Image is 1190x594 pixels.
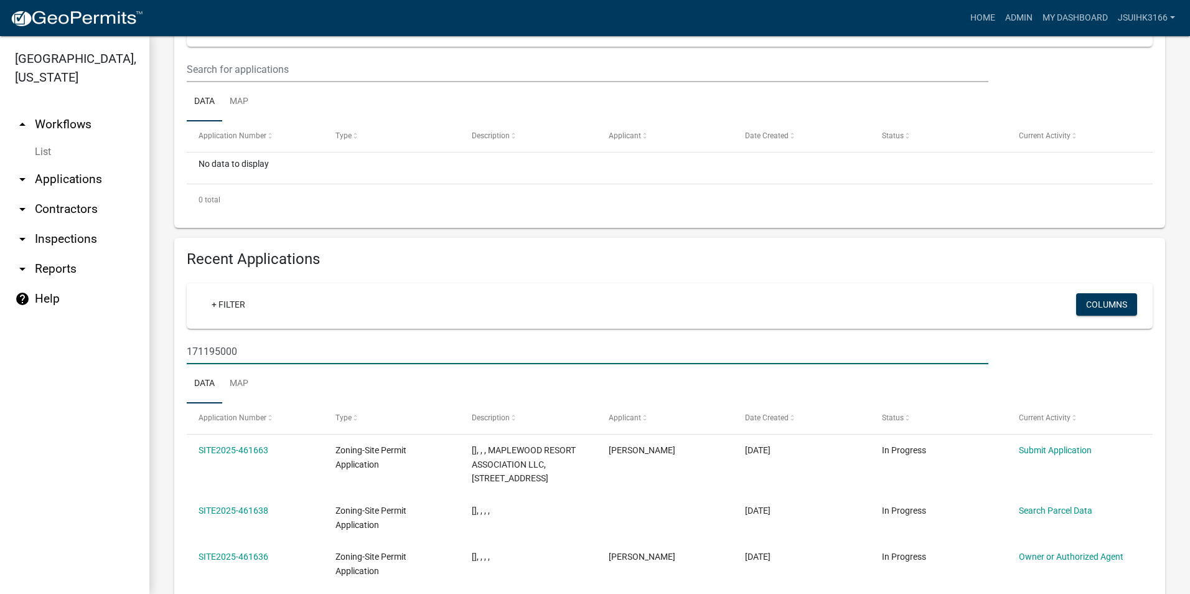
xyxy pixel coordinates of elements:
span: Applicant [609,131,641,140]
datatable-header-cell: Application Number [187,121,324,151]
span: Status [882,131,904,140]
datatable-header-cell: Application Number [187,403,324,433]
div: 0 total [187,184,1153,215]
span: Melissa [609,552,675,562]
span: Zoning-Site Permit Application [335,552,406,576]
a: Submit Application [1019,445,1092,455]
a: SITE2025-461638 [199,506,268,516]
span: Application Number [199,131,266,140]
span: In Progress [882,506,926,516]
span: Zoning-Site Permit Application [335,506,406,530]
span: Zoning-Site Permit Application [335,445,406,469]
datatable-header-cell: Applicant [597,403,734,433]
datatable-header-cell: Type [324,121,461,151]
button: Columns [1076,293,1137,316]
span: Type [335,413,352,422]
a: SITE2025-461636 [199,552,268,562]
span: In Progress [882,552,926,562]
span: Date Created [745,131,789,140]
i: arrow_drop_down [15,172,30,187]
a: Admin [1000,6,1038,30]
i: arrow_drop_down [15,232,30,247]
span: [], , , MAPLEWOOD RESORT ASSOCIATION LLC, 29773 CHA CHEE A BEACH RD [472,445,576,484]
datatable-header-cell: Type [324,403,461,433]
a: Map [222,82,256,122]
a: Jsuihk3166 [1113,6,1180,30]
a: Data [187,82,222,122]
h4: Recent Applications [187,250,1153,268]
datatable-header-cell: Current Activity [1006,121,1143,151]
datatable-header-cell: Description [460,403,597,433]
span: Description [472,131,510,140]
datatable-header-cell: Description [460,121,597,151]
span: 08/09/2025 [745,552,771,562]
span: Current Activity [1019,131,1071,140]
i: help [15,291,30,306]
span: [], , , , [472,552,490,562]
input: Search for applications [187,57,988,82]
i: arrow_drop_up [15,117,30,132]
span: Application Number [199,413,266,422]
span: In Progress [882,445,926,455]
datatable-header-cell: Status [870,403,1007,433]
a: SITE2025-461663 [199,445,268,455]
span: [], , , , [472,506,490,516]
span: Type [335,131,352,140]
span: Description [472,413,510,422]
span: Status [882,413,904,422]
datatable-header-cell: Date Created [733,121,870,151]
i: arrow_drop_down [15,202,30,217]
a: + Filter [202,293,255,316]
a: Owner or Authorized Agent [1019,552,1123,562]
a: Home [965,6,1000,30]
span: Current Activity [1019,413,1071,422]
datatable-header-cell: Applicant [597,121,734,151]
span: Date Created [745,413,789,422]
span: Applicant [609,413,641,422]
a: My Dashboard [1038,6,1113,30]
a: Data [187,364,222,404]
div: No data to display [187,153,1153,184]
span: 08/09/2025 [745,506,771,516]
datatable-header-cell: Current Activity [1006,403,1143,433]
span: 08/10/2025 [745,445,771,455]
a: Search Parcel Data [1019,506,1092,516]
input: Search for applications [187,339,988,364]
a: Map [222,364,256,404]
i: arrow_drop_down [15,262,30,276]
datatable-header-cell: Status [870,121,1007,151]
span: Melissa [609,445,675,455]
datatable-header-cell: Date Created [733,403,870,433]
